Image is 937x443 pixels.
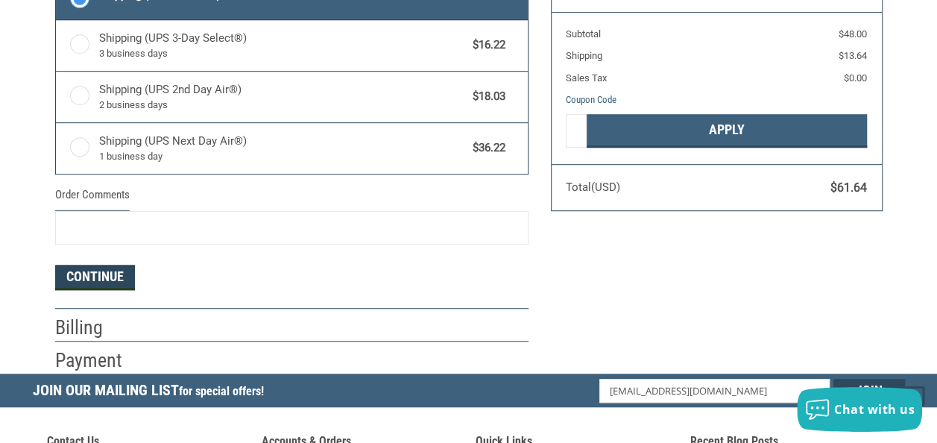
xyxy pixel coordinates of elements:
[839,50,867,61] span: $13.64
[566,180,620,194] span: Total (USD)
[833,379,905,403] input: Join
[55,315,142,340] h2: Billing
[844,72,867,84] span: $0.00
[33,374,271,412] h5: Join Our Mailing List
[587,114,867,148] button: Apply
[99,98,466,113] span: 2 business days
[834,401,915,418] span: Chat with us
[566,94,616,105] a: Coupon Code
[830,180,867,195] span: $61.64
[566,50,602,61] span: Shipping
[99,81,466,113] span: Shipping (UPS 2nd Day Air®)
[179,384,264,398] span: for special offers!
[797,387,922,432] button: Chat with us
[839,28,867,40] span: $48.00
[99,30,466,61] span: Shipping (UPS 3-Day Select®)
[99,149,466,164] span: 1 business day
[55,265,135,290] button: Continue
[466,139,506,157] span: $36.22
[55,348,142,373] h2: Payment
[99,133,466,164] span: Shipping (UPS Next Day Air®)
[99,46,466,61] span: 3 business days
[566,28,601,40] span: Subtotal
[599,379,830,403] input: Email
[55,186,130,211] legend: Order Comments
[466,37,506,54] span: $16.22
[566,114,587,148] input: Gift Certificate or Coupon Code
[466,88,506,105] span: $18.03
[566,72,607,84] span: Sales Tax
